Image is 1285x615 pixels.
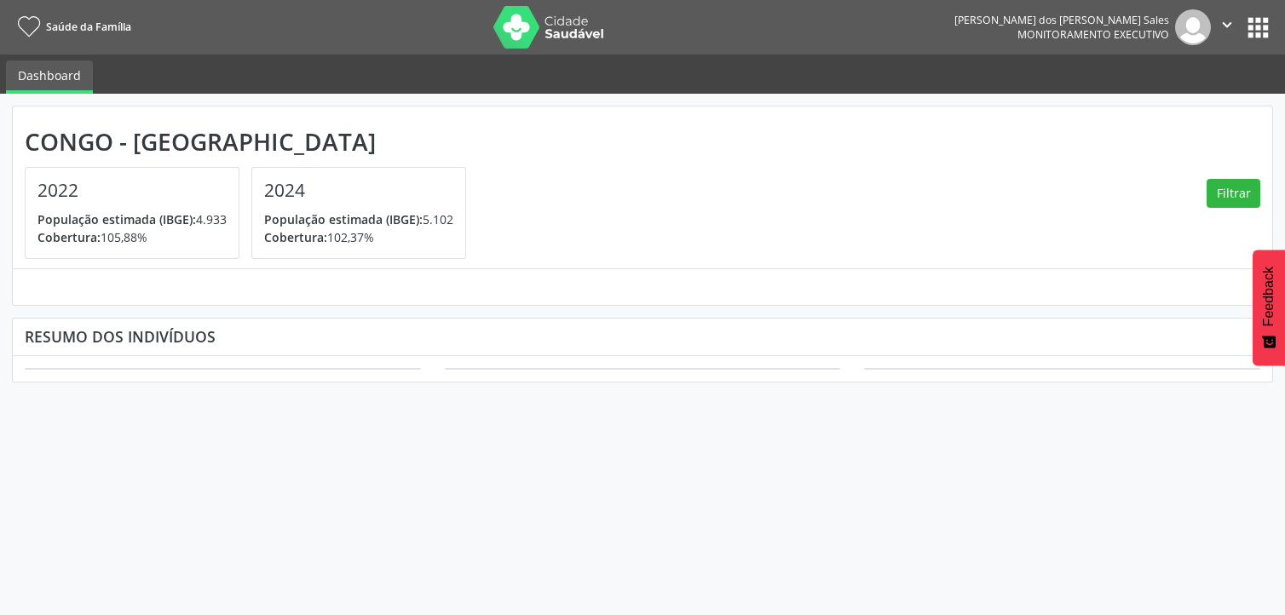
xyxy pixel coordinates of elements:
[1243,13,1273,43] button: apps
[37,180,227,201] h4: 2022
[1017,27,1169,42] span: Monitoramento Executivo
[264,210,453,228] p: 5.102
[37,229,101,245] span: Cobertura:
[37,211,196,227] span: População estimada (IBGE):
[46,20,131,34] span: Saúde da Família
[1175,9,1211,45] img: img
[25,327,1260,346] div: Resumo dos indivíduos
[1261,267,1276,326] span: Feedback
[6,60,93,94] a: Dashboard
[1253,250,1285,365] button: Feedback - Mostrar pesquisa
[1207,179,1260,208] button: Filtrar
[264,211,423,227] span: População estimada (IBGE):
[37,210,227,228] p: 4.933
[12,13,131,41] a: Saúde da Família
[264,228,453,246] p: 102,37%
[1218,15,1236,34] i: 
[264,180,453,201] h4: 2024
[1211,9,1243,45] button: 
[25,128,478,156] div: Congo - [GEOGRAPHIC_DATA]
[954,13,1169,27] div: [PERSON_NAME] dos [PERSON_NAME] Sales
[37,228,227,246] p: 105,88%
[264,229,327,245] span: Cobertura:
